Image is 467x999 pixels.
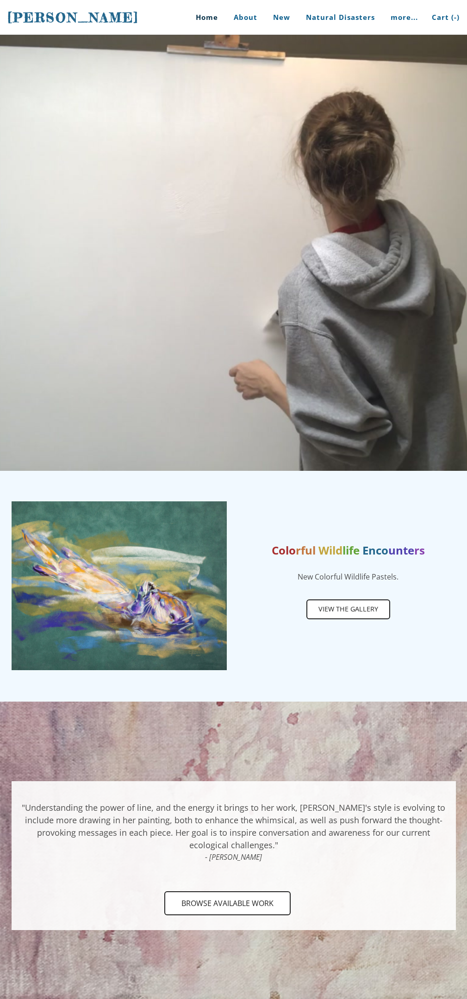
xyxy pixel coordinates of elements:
a: Browse Available Work [164,891,291,915]
font: rful [296,543,316,558]
font: Enco [362,543,388,558]
img: Colorful wildlife [12,501,227,670]
font: unte [388,543,414,558]
font: rs [414,543,425,558]
span: Browse Available Work [165,892,290,914]
em: - [PERSON_NAME] [205,852,262,862]
font: Wild [318,543,342,558]
font: Colo [272,543,296,558]
span: [PERSON_NAME] [7,10,139,25]
span: View the gallery [307,600,389,618]
font: life [342,543,360,558]
a: [PERSON_NAME] [7,9,139,26]
font: ​"Understanding the power of line, and the energy it brings to her work, [PERSON_NAME]'s style is... [22,802,445,851]
span: - [454,12,457,22]
div: ​New Colorful Wildlife Pastels. [241,571,456,582]
a: View the gallery [306,599,390,619]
